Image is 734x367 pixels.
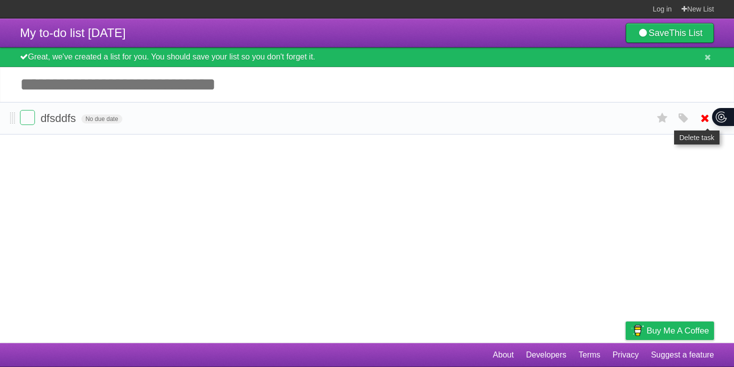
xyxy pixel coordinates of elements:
span: Buy me a coffee [647,322,709,339]
a: Privacy [613,345,639,364]
span: No due date [81,114,122,123]
a: SaveThis List [626,23,714,43]
b: This List [669,28,703,38]
label: Star task [653,110,672,126]
a: Developers [526,345,566,364]
a: Terms [579,345,601,364]
a: Buy me a coffee [626,321,714,340]
span: My to-do list [DATE] [20,26,126,39]
label: Done [20,110,35,125]
span: dfsddfs [40,112,78,124]
img: Buy me a coffee [631,322,644,339]
a: Suggest a feature [651,345,714,364]
a: About [493,345,514,364]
